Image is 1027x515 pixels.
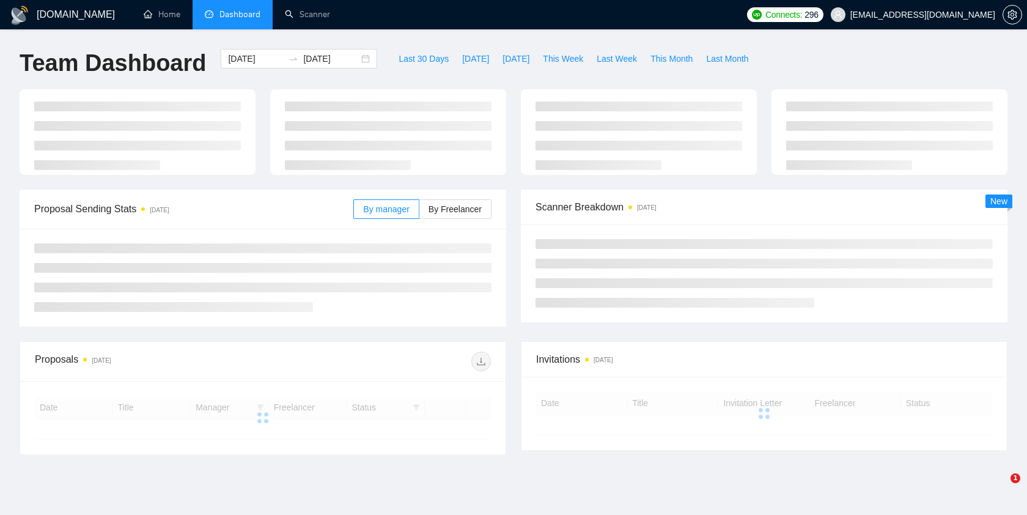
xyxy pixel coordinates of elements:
[205,10,213,18] span: dashboard
[706,52,748,65] span: Last Month
[1003,10,1022,20] a: setting
[752,10,762,20] img: upwork-logo.png
[144,9,180,20] a: homeHome
[219,9,260,20] span: Dashboard
[455,49,496,69] button: [DATE]
[150,207,169,213] time: [DATE]
[399,52,449,65] span: Last 30 Days
[834,10,842,19] span: user
[303,52,359,65] input: End date
[650,52,693,65] span: This Month
[590,49,644,69] button: Last Week
[594,357,613,363] time: [DATE]
[502,52,529,65] span: [DATE]
[1003,5,1022,24] button: setting
[392,49,455,69] button: Last 30 Days
[289,54,298,64] span: to
[34,201,353,217] span: Proposal Sending Stats
[765,8,802,21] span: Connects:
[536,49,590,69] button: This Week
[637,204,656,211] time: [DATE]
[10,6,29,25] img: logo
[699,49,755,69] button: Last Month
[543,52,583,65] span: This Week
[228,52,284,65] input: Start date
[92,357,111,364] time: [DATE]
[289,54,298,64] span: swap-right
[985,473,1015,503] iframe: Intercom live chat
[35,352,263,371] div: Proposals
[20,49,206,78] h1: Team Dashboard
[1010,473,1020,483] span: 1
[536,199,993,215] span: Scanner Breakdown
[496,49,536,69] button: [DATE]
[462,52,489,65] span: [DATE]
[285,9,330,20] a: searchScanner
[363,204,409,214] span: By manager
[429,204,482,214] span: By Freelancer
[536,352,992,367] span: Invitations
[804,8,818,21] span: 296
[597,52,637,65] span: Last Week
[990,196,1007,206] span: New
[644,49,699,69] button: This Month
